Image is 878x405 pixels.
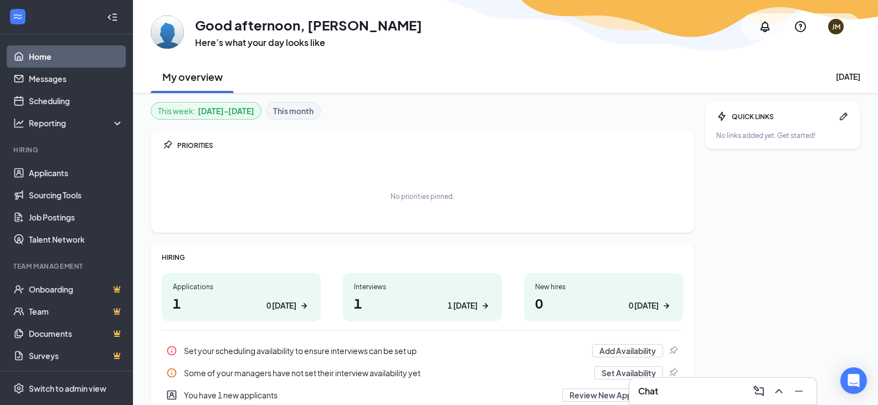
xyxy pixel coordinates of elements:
[480,300,491,311] svg: ArrowRight
[151,16,184,49] img: Jason Martin
[638,385,658,397] h3: Chat
[836,71,860,82] div: [DATE]
[195,37,422,49] h3: Here’s what your day looks like
[629,300,659,311] div: 0 [DATE]
[13,262,121,271] div: Team Management
[354,282,491,291] div: Interviews
[832,22,840,32] div: JM
[173,294,310,312] h1: 1
[752,385,766,398] svg: ComposeMessage
[162,253,683,262] div: HIRING
[13,145,121,155] div: Hiring
[535,294,672,312] h1: 0
[162,362,683,384] a: InfoSome of your managers have not set their interview availability yetSet AvailabilityPin
[343,273,502,321] a: Interviews11 [DATE]ArrowRight
[162,340,683,362] a: InfoSet your scheduling availability to ensure interviews can be set upAdd AvailabilityPin
[177,141,683,150] div: PRIORITIES
[13,383,24,394] svg: Settings
[162,140,173,151] svg: Pin
[29,278,124,300] a: OnboardingCrown
[166,389,177,401] svg: UserEntity
[750,382,768,400] button: ComposeMessage
[29,300,124,322] a: TeamCrown
[29,322,124,345] a: DocumentsCrown
[29,206,124,228] a: Job Postings
[299,300,310,311] svg: ArrowRight
[668,345,679,356] svg: Pin
[162,273,321,321] a: Applications10 [DATE]ArrowRight
[166,367,177,378] svg: Info
[716,111,727,122] svg: Bolt
[29,345,124,367] a: SurveysCrown
[661,300,672,311] svg: ArrowRight
[162,362,683,384] div: Some of your managers have not set their interview availability yet
[12,11,23,22] svg: WorkstreamLogo
[29,90,124,112] a: Scheduling
[29,228,124,250] a: Talent Network
[592,344,663,357] button: Add Availability
[770,382,788,400] button: ChevronUp
[195,16,422,34] h1: Good afternoon, [PERSON_NAME]
[29,383,106,394] div: Switch to admin view
[29,68,124,90] a: Messages
[792,385,805,398] svg: Minimize
[535,282,672,291] div: New hires
[838,111,849,122] svg: Pen
[198,105,254,117] b: [DATE] - [DATE]
[13,117,24,129] svg: Analysis
[794,20,807,33] svg: QuestionInfo
[184,367,588,378] div: Some of your managers have not set their interview availability yet
[158,105,254,117] div: This week :
[166,345,177,356] svg: Info
[266,300,296,311] div: 0 [DATE]
[594,366,663,380] button: Set Availability
[173,282,310,291] div: Applications
[29,184,124,206] a: Sourcing Tools
[184,389,556,401] div: You have 1 new applicants
[758,20,772,33] svg: Notifications
[716,131,849,140] div: No links added yet. Get started!
[184,345,586,356] div: Set your scheduling availability to ensure interviews can be set up
[668,367,679,378] svg: Pin
[790,382,808,400] button: Minimize
[29,45,124,68] a: Home
[524,273,683,321] a: New hires00 [DATE]ArrowRight
[273,105,314,117] b: This month
[840,367,867,394] div: Open Intercom Messenger
[29,117,124,129] div: Reporting
[162,340,683,362] div: Set your scheduling availability to ensure interviews can be set up
[107,12,118,23] svg: Collapse
[562,388,663,402] button: Review New Applicants
[772,385,785,398] svg: ChevronUp
[391,192,454,201] div: No priorities pinned.
[448,300,477,311] div: 1 [DATE]
[29,162,124,184] a: Applicants
[354,294,491,312] h1: 1
[732,112,834,121] div: QUICK LINKS
[162,70,223,84] h2: My overview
